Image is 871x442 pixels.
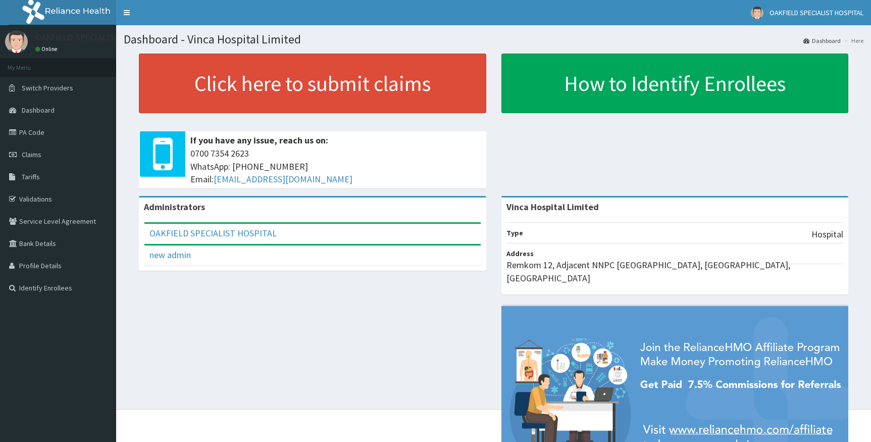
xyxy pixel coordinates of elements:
p: Hospital [811,228,843,241]
a: Online [35,45,60,53]
span: Claims [22,150,41,159]
a: How to Identify Enrollees [501,54,849,113]
p: OAKFIELD SPECIALIST HOSPITAL [35,33,162,42]
b: Address [506,249,534,258]
b: If you have any issue, reach us on: [190,134,328,146]
span: Dashboard [22,106,55,115]
p: Remkom 12, Adjacent NNPC [GEOGRAPHIC_DATA], [GEOGRAPHIC_DATA], [GEOGRAPHIC_DATA] [506,259,844,284]
strong: Vinca Hospital Limited [506,201,599,213]
img: User Image [751,7,763,19]
a: Dashboard [803,36,841,45]
a: new admin [149,249,191,261]
span: Tariffs [22,172,40,181]
span: OAKFIELD SPECIALIST HOSPITAL [770,8,863,17]
li: Here [842,36,863,45]
img: User Image [5,30,28,53]
span: 0700 7354 2623 WhatsApp: [PHONE_NUMBER] Email: [190,147,481,186]
b: Administrators [144,201,205,213]
span: Switch Providers [22,83,73,92]
a: OAKFIELD SPECIALIST HOSPITAL [149,227,277,239]
h1: Dashboard - Vinca Hospital Limited [124,33,863,46]
a: Click here to submit claims [139,54,486,113]
a: [EMAIL_ADDRESS][DOMAIN_NAME] [214,173,352,185]
b: Type [506,228,523,237]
